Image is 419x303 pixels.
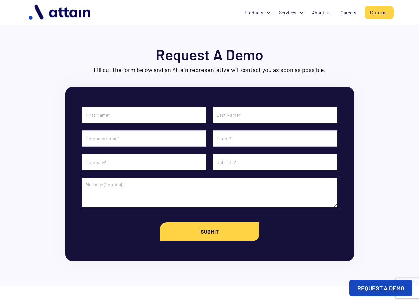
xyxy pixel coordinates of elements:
[82,107,206,123] input: First Name*
[336,6,361,19] a: Careers
[25,46,394,62] h1: Request A Demo
[365,6,394,19] a: Contact
[213,130,337,147] input: Phone*
[279,9,296,16] div: Services
[82,130,206,147] input: Company Email*
[25,66,394,74] p: Fill out the form below and an Attain representative will contact you as soon as possible.
[79,107,341,241] form: Contact Form
[307,6,336,19] a: About Us
[213,107,337,123] input: Last Name*
[245,9,263,16] div: Products
[160,222,259,241] input: Submit
[274,6,307,19] div: Services
[349,280,412,296] a: REQUEST A DEMO
[240,6,274,19] div: Products
[312,9,331,16] div: About Us
[25,2,95,23] img: logo
[341,9,356,16] div: Careers
[213,154,337,170] input: Job Title*
[82,154,206,170] input: Company*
